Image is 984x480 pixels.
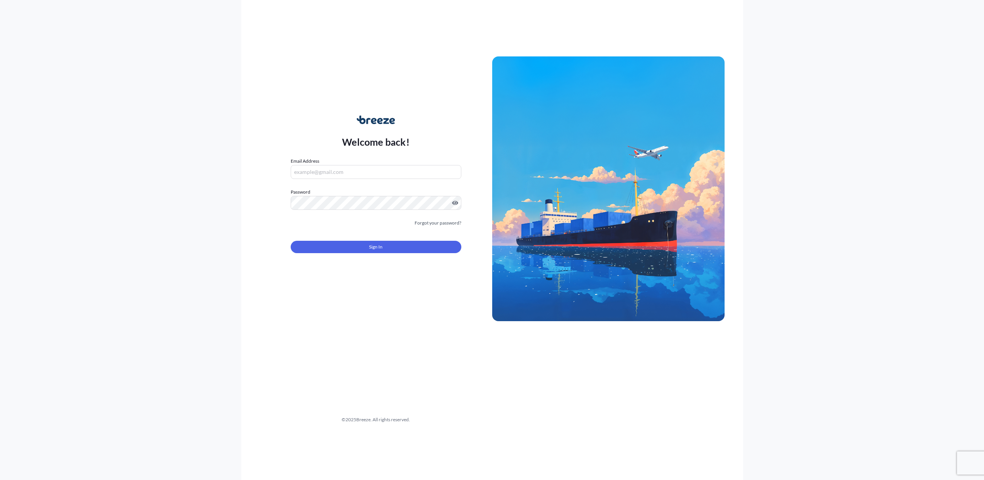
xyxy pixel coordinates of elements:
[452,200,458,206] button: Show password
[369,243,383,251] span: Sign In
[342,136,410,148] p: Welcome back!
[492,56,725,321] img: Ship illustration
[291,188,461,196] label: Password
[260,416,492,424] div: © 2025 Breeze. All rights reserved.
[415,219,461,227] a: Forgot your password?
[291,241,461,253] button: Sign In
[291,157,319,165] label: Email Address
[291,165,461,179] input: example@gmail.com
